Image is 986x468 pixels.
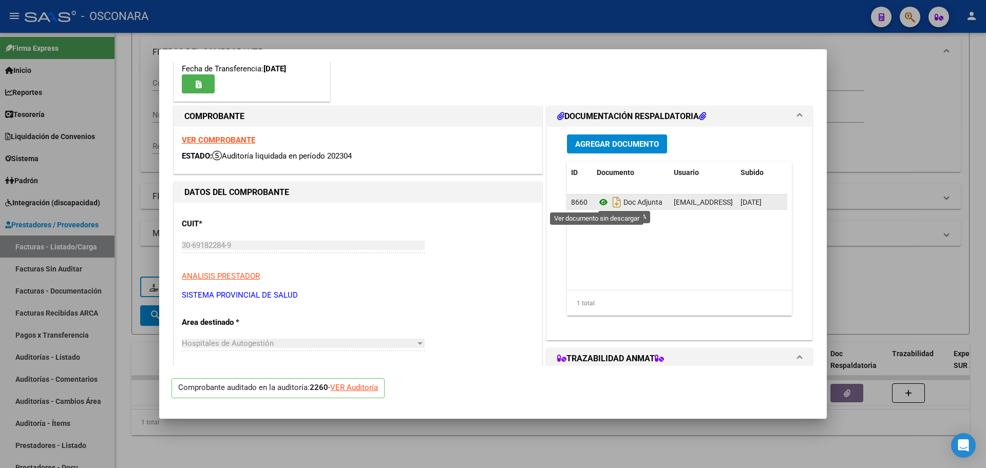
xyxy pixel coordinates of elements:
[741,198,762,206] span: [DATE]
[741,168,764,177] span: Subido
[182,317,288,328] p: Area destinado *
[557,353,664,365] h1: TRAZABILIDAD ANMAT
[567,290,792,316] div: 1 total
[182,64,286,73] span: Fecha de Transferencia:
[547,348,812,369] mat-expansion-panel-header: TRAZABILIDAD ANMAT
[172,378,385,398] p: Comprobante auditado en la auditoría: -
[571,168,578,177] span: ID
[182,289,534,301] p: SISTEMA PROVINCIAL DE SALUD
[182,339,274,348] span: Hospitales de Autogestión
[182,151,212,161] span: ESTADO:
[593,162,670,184] datatable-header-cell: Documento
[575,140,659,149] span: Agregar Documento
[567,134,667,153] button: Agregar Documento
[736,162,788,184] datatable-header-cell: Subido
[674,168,699,177] span: Usuario
[182,271,260,281] span: ANALISIS PRESTADOR
[557,110,706,123] h1: DOCUMENTACIÓN RESPALDATORIA
[182,135,255,145] a: VER COMPROBANTE
[330,382,378,394] div: VER Auditoría
[951,433,976,458] div: Open Intercom Messenger
[212,151,352,161] span: Auditoría liquidada en período 202304
[182,218,288,230] p: CUIT
[184,111,244,121] strong: COMPROBANTE
[263,64,286,73] strong: [DATE]
[597,168,634,177] span: Documento
[184,187,289,197] strong: DATOS DEL COMPROBANTE
[547,106,812,127] mat-expansion-panel-header: DOCUMENTACIÓN RESPALDATORIA
[610,194,623,210] i: Descargar documento
[670,162,736,184] datatable-header-cell: Usuario
[310,383,328,392] strong: 2260
[571,198,587,206] span: 8660
[597,198,662,206] span: Doc Adjunta
[674,198,925,206] span: [EMAIL_ADDRESS][DOMAIN_NAME] - [PERSON_NAME] Santa [PERSON_NAME]
[547,127,812,340] div: DOCUMENTACIÓN RESPALDATORIA
[567,162,593,184] datatable-header-cell: ID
